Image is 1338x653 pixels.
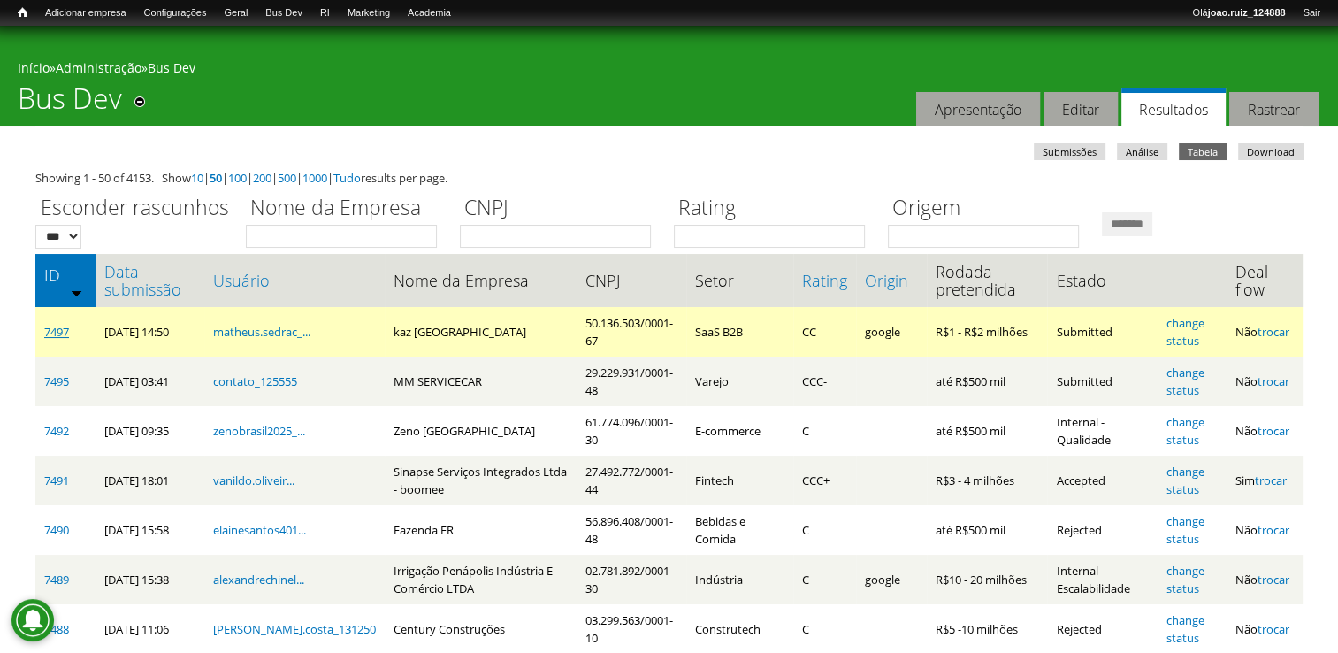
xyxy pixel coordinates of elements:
a: 1000 [302,170,327,186]
label: Origem [888,193,1090,225]
a: 10 [191,170,203,186]
td: MM SERVICECAR [385,357,577,406]
a: Rating [802,272,847,289]
label: Nome da Empresa [246,193,448,225]
a: 7491 [44,472,69,488]
a: change status [1166,464,1204,497]
a: Configurações [135,4,216,22]
a: change status [1166,414,1204,448]
td: 56.896.408/0001-48 [577,505,686,555]
td: CCC- [793,357,856,406]
a: Bus Dev [256,4,311,22]
td: CCC+ [793,456,856,505]
td: 27.492.772/0001-44 [577,456,686,505]
td: Indústria [686,555,792,604]
strong: joao.ruiz_124888 [1208,7,1286,18]
a: Academia [399,4,460,22]
td: C [793,505,856,555]
a: ID [44,266,87,284]
td: Internal - Qualidade [1047,406,1157,456]
a: Bus Dev [148,59,195,76]
td: Não [1227,555,1303,604]
label: CNPJ [460,193,662,225]
td: 50.136.503/0001-67 [577,307,686,357]
a: trocar [1258,572,1289,588]
a: change status [1166,563,1204,596]
td: C [793,555,856,604]
td: Fintech [686,456,792,505]
a: Download [1238,143,1304,160]
td: R$3 - 4 milhões [927,456,1048,505]
a: 500 [278,170,296,186]
a: 200 [253,170,271,186]
a: Início [9,4,36,21]
td: 61.774.096/0001-30 [577,406,686,456]
a: 7495 [44,373,69,389]
td: Não [1227,406,1303,456]
td: Accepted [1047,456,1157,505]
a: elainesantos401... [213,522,306,538]
td: Não [1227,505,1303,555]
a: Usuário [213,272,376,289]
td: até R$500 mil [927,357,1048,406]
a: Editar [1044,92,1118,127]
span: Início [18,6,27,19]
a: Adicionar empresa [36,4,135,22]
td: R$10 - 20 milhões [927,555,1048,604]
a: Administração [56,59,141,76]
div: » » [18,59,1320,81]
div: Showing 1 - 50 of 4153. Show | | | | | | results per page. [35,169,1303,187]
td: Não [1227,357,1303,406]
td: [DATE] 15:38 [96,555,204,604]
a: change status [1166,365,1204,398]
td: [DATE] 14:50 [96,307,204,357]
td: kaz [GEOGRAPHIC_DATA] [385,307,577,357]
td: Rejected [1047,505,1157,555]
a: change status [1166,315,1204,349]
td: Não [1227,307,1303,357]
td: Zeno [GEOGRAPHIC_DATA] [385,406,577,456]
a: Resultados [1121,88,1226,127]
td: E-commerce [686,406,792,456]
a: Geral [215,4,256,22]
td: Varejo [686,357,792,406]
th: Setor [686,254,792,307]
td: 02.781.892/0001-30 [577,555,686,604]
a: Análise [1117,143,1167,160]
a: Tudo [333,170,361,186]
a: Início [18,59,50,76]
label: Esconder rascunhos [35,193,234,225]
td: Submitted [1047,307,1157,357]
a: 50 [210,170,222,186]
a: 7488 [44,621,69,637]
td: R$1 - R$2 milhões [927,307,1048,357]
td: 29.229.931/0001-48 [577,357,686,406]
a: Marketing [339,4,399,22]
td: CC [793,307,856,357]
img: ordem crescente [71,287,82,298]
a: trocar [1258,373,1289,389]
a: change status [1166,513,1204,547]
a: contato_125555 [213,373,297,389]
a: RI [311,4,339,22]
a: Tabela [1179,143,1227,160]
a: 7490 [44,522,69,538]
td: Bebidas e Comida [686,505,792,555]
a: Olájoao.ruiz_124888 [1183,4,1294,22]
td: [DATE] 09:35 [96,406,204,456]
th: Estado [1047,254,1157,307]
td: C [793,406,856,456]
a: zenobrasil2025_... [213,423,305,439]
td: [DATE] 18:01 [96,456,204,505]
td: até R$500 mil [927,406,1048,456]
th: Rodada pretendida [927,254,1048,307]
td: [DATE] 03:41 [96,357,204,406]
a: vanildo.oliveir... [213,472,294,488]
a: trocar [1258,621,1289,637]
th: Deal flow [1227,254,1303,307]
td: até R$500 mil [927,505,1048,555]
td: SaaS B2B [686,307,792,357]
a: trocar [1258,423,1289,439]
a: Apresentação [916,92,1040,127]
a: Data submissão [104,263,195,298]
